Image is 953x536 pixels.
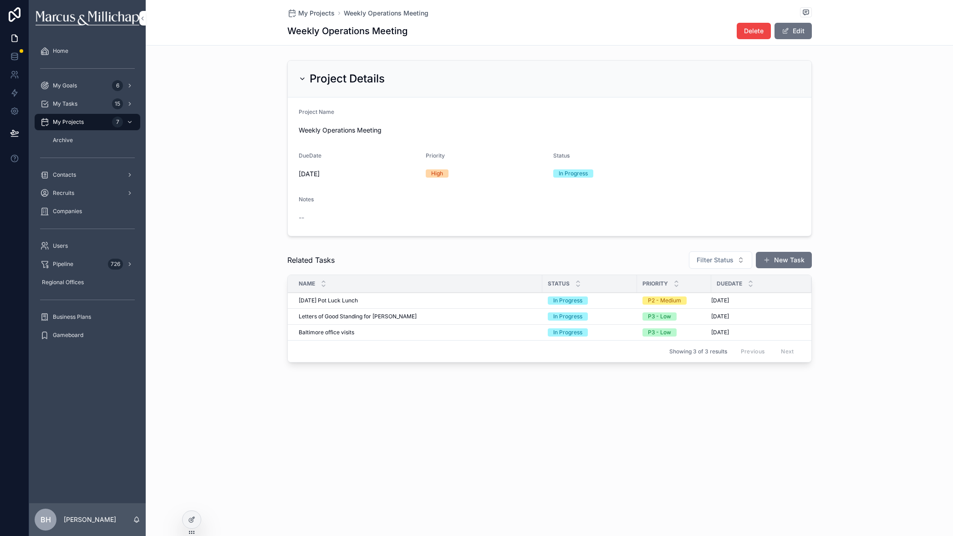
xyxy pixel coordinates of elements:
[711,313,729,320] span: [DATE]
[299,313,537,320] a: Letters of Good Standing for [PERSON_NAME]
[737,23,771,39] button: Delete
[35,77,140,94] a: My Goals6
[697,255,734,265] span: Filter Status
[717,280,742,287] span: DueDate
[711,313,800,320] a: [DATE]
[299,213,304,222] span: --
[344,9,428,18] a: Weekly Operations Meeting
[53,82,77,89] span: My Goals
[299,329,354,336] span: Baltimore office visits
[711,329,729,336] span: [DATE]
[53,171,76,179] span: Contacts
[548,312,632,321] a: In Progress
[35,167,140,183] a: Contacts
[53,118,84,126] span: My Projects
[112,98,123,109] div: 15
[53,208,82,215] span: Companies
[53,137,73,144] span: Archive
[299,297,537,304] a: [DATE] Pot Luck Lunch
[642,312,706,321] a: P3 - Low
[299,329,537,336] a: Baltimore office visits
[112,117,123,128] div: 7
[426,152,445,159] span: Priority
[287,9,335,18] a: My Projects
[35,256,140,272] a: Pipeline726
[35,327,140,343] a: Gameboard
[36,11,139,26] img: App logo
[53,332,83,339] span: Gameboard
[548,296,632,305] a: In Progress
[299,196,314,203] span: Notes
[648,328,671,337] div: P3 - Low
[553,328,582,337] div: In Progress
[35,238,140,254] a: Users
[711,297,800,304] a: [DATE]
[648,296,681,305] div: P2 - Medium
[299,152,321,159] span: DueDate
[553,296,582,305] div: In Progress
[559,169,588,178] div: In Progress
[46,132,140,148] a: Archive
[53,260,73,268] span: Pipeline
[310,71,385,86] h2: Project Details
[35,274,140,291] a: Regional Offices
[299,280,315,287] span: Name
[29,36,146,355] div: scrollable content
[299,108,334,115] span: Project Name
[642,280,668,287] span: Priority
[35,43,140,59] a: Home
[299,126,382,134] span: Weekly Operations Meeting
[299,297,358,304] span: [DATE] Pot Luck Lunch
[35,203,140,220] a: Companies
[64,515,116,524] p: [PERSON_NAME]
[642,328,706,337] a: P3 - Low
[108,259,123,270] div: 726
[553,312,582,321] div: In Progress
[669,348,727,355] span: Showing 3 of 3 results
[53,313,91,321] span: Business Plans
[299,169,419,179] span: [DATE]
[42,279,84,286] span: Regional Offices
[689,251,752,269] button: Select Button
[53,189,74,197] span: Recruits
[287,25,408,37] h1: Weekly Operations Meeting
[553,152,570,159] span: Status
[299,313,417,320] span: Letters of Good Standing for [PERSON_NAME]
[756,252,812,268] button: New Task
[35,185,140,201] a: Recruits
[431,169,443,178] div: High
[648,312,671,321] div: P3 - Low
[35,114,140,130] a: My Projects7
[35,96,140,112] a: My Tasks15
[112,80,123,91] div: 6
[298,9,335,18] span: My Projects
[287,255,335,265] span: Related Tasks
[53,242,68,250] span: Users
[642,296,706,305] a: P2 - Medium
[548,280,570,287] span: Status
[53,47,68,55] span: Home
[775,23,812,39] button: Edit
[744,26,764,36] span: Delete
[35,309,140,325] a: Business Plans
[711,329,800,336] a: [DATE]
[41,514,51,525] span: BH
[548,328,632,337] a: In Progress
[53,100,77,107] span: My Tasks
[711,297,729,304] span: [DATE]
